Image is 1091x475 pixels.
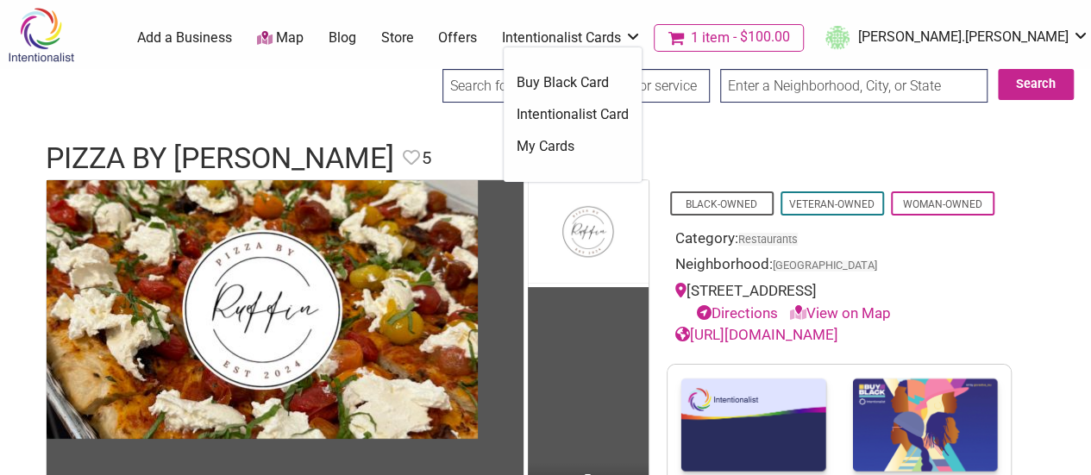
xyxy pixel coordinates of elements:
a: Store [380,28,413,47]
div: Neighborhood: [675,253,1003,280]
input: Search for a business, product, or service [442,69,710,103]
a: Offers [438,28,477,47]
a: [URL][DOMAIN_NAME] [675,326,838,343]
div: [STREET_ADDRESS] [675,280,1003,324]
a: Veteran-Owned [789,198,875,210]
i: Cart [668,29,687,47]
a: Add a Business [137,28,232,47]
span: 5 [422,145,431,172]
button: Search [998,69,1074,100]
a: Buy Black Card [517,73,629,92]
a: View on Map [790,304,891,322]
span: $100.00 [730,30,790,44]
img: Pizza By Ruffin [47,180,478,439]
i: Favorite [403,149,420,166]
input: Enter a Neighborhood, City, or State [720,69,988,103]
a: Intentionalist Cards [502,28,642,47]
a: Cart1 item$100.00 [654,24,804,52]
a: [PERSON_NAME].[PERSON_NAME] [817,22,1089,53]
a: Woman-Owned [903,198,982,210]
div: Category: [675,228,1003,254]
span: [GEOGRAPHIC_DATA] [773,260,877,272]
a: Directions [697,304,778,322]
a: Map [257,28,304,48]
li: simran.singh [817,22,1089,53]
a: Intentionalist Card [517,105,629,124]
a: Blog [329,28,356,47]
a: Restaurants [738,233,798,246]
a: My Cards [517,137,629,156]
span: 1 item [691,31,730,45]
h1: Pizza By [PERSON_NAME] [46,138,394,179]
a: Black-Owned [686,198,757,210]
